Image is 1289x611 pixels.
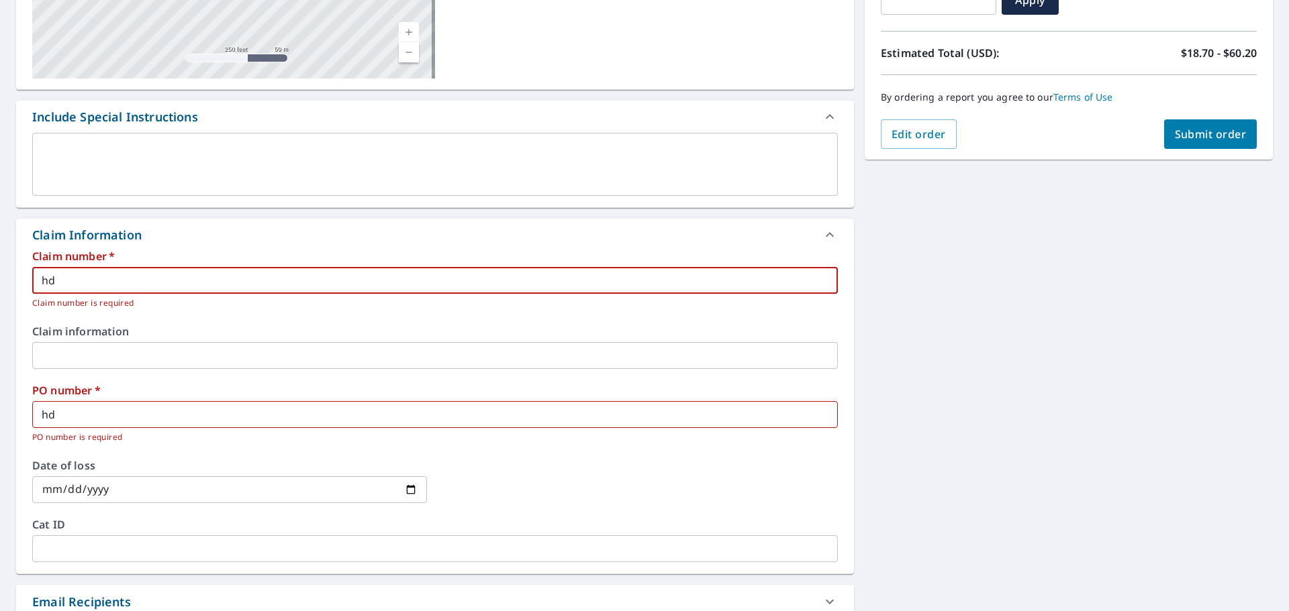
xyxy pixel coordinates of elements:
[32,251,838,262] label: Claim number
[1175,127,1247,142] span: Submit order
[32,108,198,126] div: Include Special Instructions
[32,296,828,310] p: Claim number is required
[1053,91,1113,103] a: Terms of Use
[399,22,419,42] a: Current Level 17, Zoom In
[32,326,838,337] label: Claim information
[32,226,142,244] div: Claim Information
[1181,45,1257,61] p: $18.70 - $60.20
[16,219,854,251] div: Claim Information
[892,127,946,142] span: Edit order
[32,431,828,444] p: PO number is required
[16,101,854,133] div: Include Special Instructions
[881,91,1257,103] p: By ordering a report you agree to our
[32,593,131,611] div: Email Recipients
[881,45,1069,61] p: Estimated Total (USD):
[1164,119,1257,149] button: Submit order
[881,119,957,149] button: Edit order
[32,385,838,396] label: PO number
[32,519,838,530] label: Cat ID
[399,42,419,62] a: Current Level 17, Zoom Out
[32,460,427,471] label: Date of loss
